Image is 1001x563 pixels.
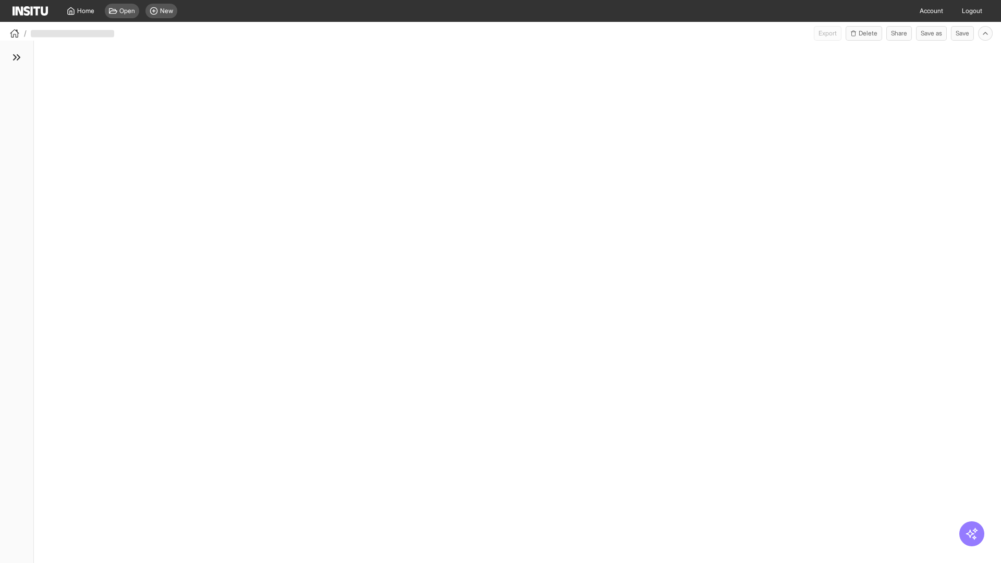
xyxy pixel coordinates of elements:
[886,26,912,41] button: Share
[13,6,48,16] img: Logo
[814,26,841,41] span: Can currently only export from Insights reports.
[8,27,27,40] button: /
[160,7,173,15] span: New
[119,7,135,15] span: Open
[916,26,947,41] button: Save as
[24,28,27,39] span: /
[814,26,841,41] button: Export
[951,26,974,41] button: Save
[846,26,882,41] button: Delete
[77,7,94,15] span: Home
